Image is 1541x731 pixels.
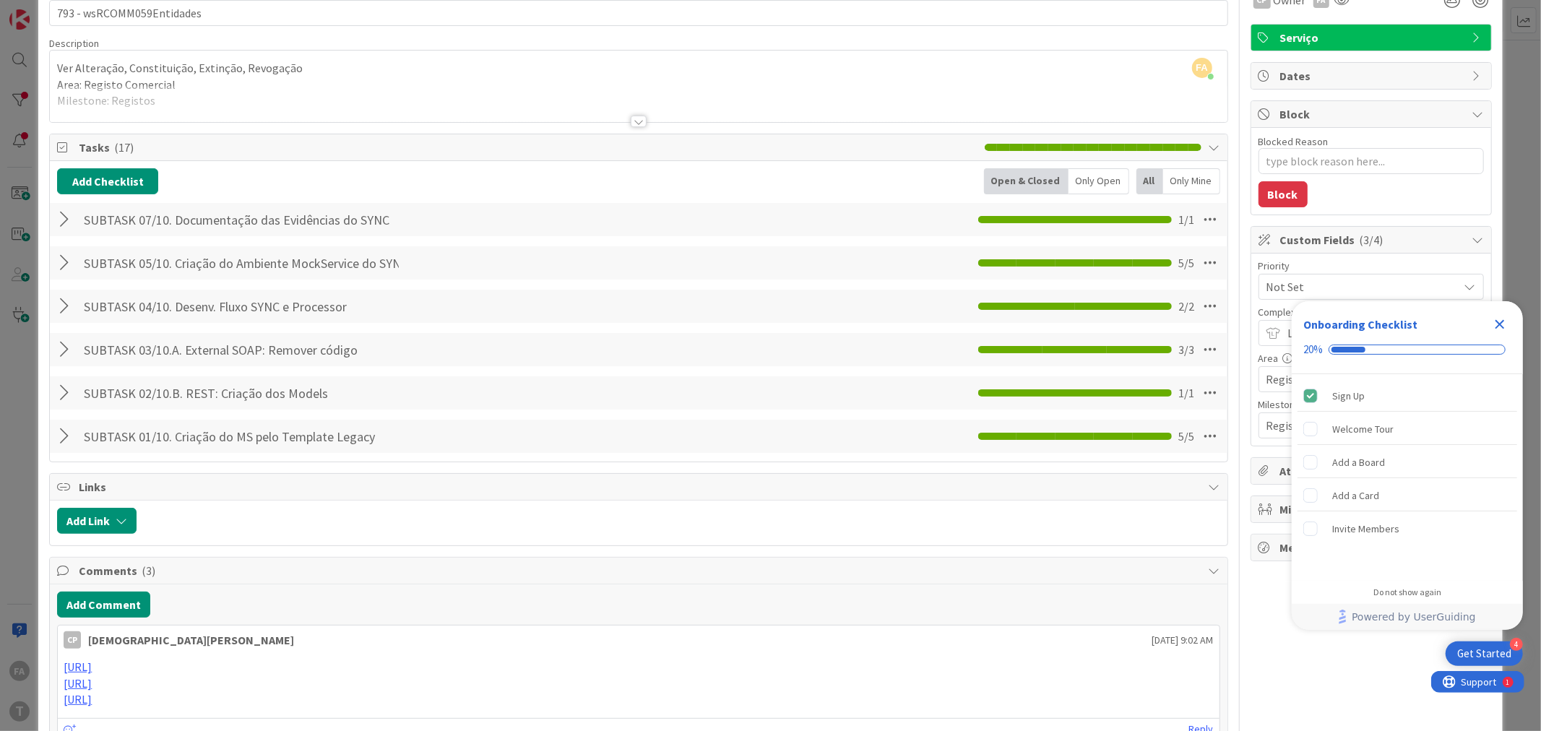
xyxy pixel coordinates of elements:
span: Powered by UserGuiding [1352,608,1476,626]
span: Support [30,2,66,20]
div: Welcome Tour [1332,420,1394,438]
button: Add Link [57,508,137,534]
div: Do not show again [1373,587,1441,598]
input: Add Checklist... [79,207,404,233]
div: Open Get Started checklist, remaining modules: 4 [1446,641,1523,666]
div: Invite Members is incomplete. [1298,513,1517,545]
span: 3 / 3 [1179,341,1195,358]
div: Add a Board [1332,454,1385,471]
div: All [1136,168,1163,194]
span: ( 3/4 ) [1360,233,1384,247]
span: 5 / 5 [1179,254,1195,272]
span: Mirrors [1280,501,1465,518]
input: Add Checklist... [79,337,404,363]
div: Open & Closed [984,168,1069,194]
button: Add Checklist [57,168,158,194]
span: 1 / 1 [1179,211,1195,228]
input: Add Checklist... [79,423,404,449]
div: Add a Card [1332,487,1379,504]
span: FA [1192,58,1212,78]
div: Area [1259,353,1484,363]
div: CP [64,631,81,649]
div: 1 [75,6,79,17]
span: Comments [79,562,1201,579]
div: Checklist items [1292,374,1523,577]
div: Only Open [1069,168,1129,194]
div: Checklist progress: 20% [1303,343,1511,356]
span: ( 3 ) [142,563,155,578]
span: 2 / 2 [1179,298,1195,315]
div: Get Started [1457,646,1511,661]
span: Description [49,37,99,50]
span: Custom Fields [1280,231,1465,248]
div: Sign Up [1332,387,1365,405]
p: Area: Registo Comercial [57,77,1220,93]
a: Powered by UserGuiding [1299,604,1516,630]
div: Onboarding Checklist [1303,316,1417,333]
div: [DEMOGRAPHIC_DATA][PERSON_NAME] [88,631,294,649]
span: Dates [1280,67,1465,85]
span: Large [1288,323,1451,343]
div: Add a Card is incomplete. [1298,480,1517,511]
span: Attachments [1280,462,1465,480]
span: Tasks [79,139,977,156]
span: Registos [1266,415,1451,436]
span: 5 / 5 [1179,428,1195,445]
label: Blocked Reason [1259,135,1329,148]
div: 4 [1510,638,1523,651]
input: Add Checklist... [79,250,404,276]
span: Serviço [1280,29,1465,46]
div: Complexidade [1259,307,1484,317]
p: Ver Alteração, Constituição, Extinção, Revogação [57,60,1220,77]
a: [URL] [64,692,92,706]
button: Add Comment [57,592,150,618]
span: [DATE] 9:02 AM [1152,633,1214,648]
div: Priority [1259,261,1484,271]
input: Add Checklist... [79,380,404,406]
div: Footer [1292,604,1523,630]
div: 20% [1303,343,1323,356]
span: ( 17 ) [114,140,134,155]
div: Sign Up is complete. [1298,380,1517,412]
span: Links [79,478,1201,496]
div: Checklist Container [1292,301,1523,630]
span: Registo Comercial [1266,369,1451,389]
span: 1 / 1 [1179,384,1195,402]
div: Milestone [1259,399,1484,410]
div: Welcome Tour is incomplete. [1298,413,1517,445]
button: Block [1259,181,1308,207]
div: Only Mine [1163,168,1220,194]
input: Add Checklist... [79,293,404,319]
span: Metrics [1280,539,1465,556]
span: Not Set [1266,277,1451,297]
div: Invite Members [1332,520,1399,537]
a: [URL] [64,659,92,674]
div: Add a Board is incomplete. [1298,446,1517,478]
span: Block [1280,105,1465,123]
a: [URL] [64,676,92,691]
div: Close Checklist [1488,313,1511,336]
